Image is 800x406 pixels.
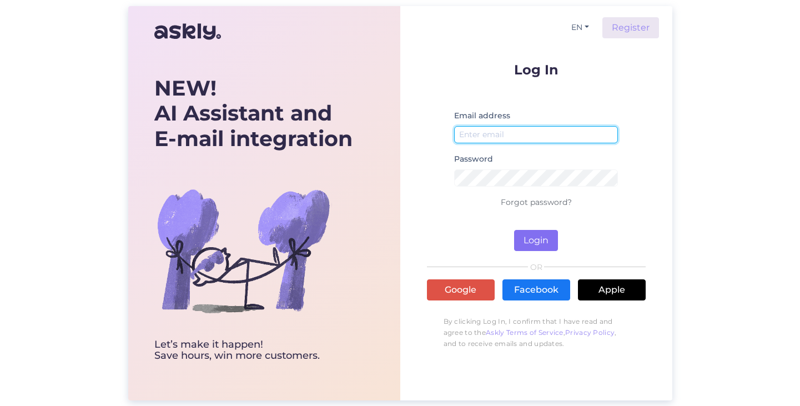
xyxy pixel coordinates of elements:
[514,230,558,251] button: Login
[427,279,495,300] a: Google
[578,279,646,300] a: Apple
[154,162,332,339] img: bg-askly
[454,153,493,165] label: Password
[427,310,646,355] p: By clicking Log In, I confirm that I have read and agree to the , , and to receive emails and upd...
[154,76,353,152] div: AI Assistant and E-mail integration
[154,339,353,362] div: Let’s make it happen! Save hours, win more customers.
[454,110,510,122] label: Email address
[502,279,570,300] a: Facebook
[528,263,544,271] span: OR
[501,197,572,207] a: Forgot password?
[154,75,217,101] b: NEW!
[602,17,659,38] a: Register
[567,19,593,36] button: EN
[154,18,221,45] img: Askly
[454,126,618,143] input: Enter email
[486,328,563,337] a: Askly Terms of Service
[427,63,646,77] p: Log In
[565,328,615,337] a: Privacy Policy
